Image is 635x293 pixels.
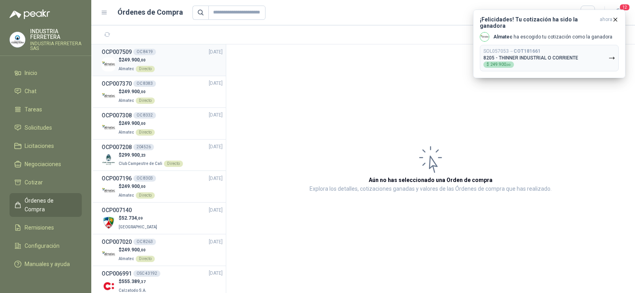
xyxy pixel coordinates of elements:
[136,129,155,136] div: Directo
[102,247,115,261] img: Company Logo
[121,121,146,126] span: 249.900
[119,246,155,254] p: $
[209,175,223,182] span: [DATE]
[119,88,155,96] p: $
[102,79,223,104] a: OCP007370OC 8383[DATE] Company Logo$249.900,00AlmatecDirecto
[102,48,223,73] a: OCP007509OC 8419[DATE] Company Logo$249.900,00AlmatecDirecto
[121,184,146,189] span: 249.900
[10,220,82,235] a: Remisiones
[133,270,160,277] div: OSC 43192
[483,48,541,54] p: SOL057053 →
[369,176,493,184] h3: Aún no has seleccionado una Orden de compra
[119,161,162,166] span: Club Campestre de Cali
[102,111,223,136] a: OCP007308OC 8332[DATE] Company Logo$249.900,00AlmatecDirecto
[102,269,132,278] h3: OCP006991
[310,184,552,194] p: Explora los detalles, cotizaciones ganadas y valores de las Órdenes de compra que has realizado.
[25,142,54,150] span: Licitaciones
[10,65,82,80] a: Inicio
[209,270,223,277] span: [DATE]
[119,130,134,134] span: Almatec
[119,225,157,229] span: [GEOGRAPHIC_DATA]
[506,63,511,67] span: ,00
[133,175,156,182] div: OC 8303
[119,56,155,64] p: $
[10,32,25,47] img: Company Logo
[136,66,155,72] div: Directo
[133,49,156,55] div: OC 8419
[119,278,148,285] p: $
[102,48,132,56] h3: OCP007509
[102,89,115,103] img: Company Logo
[493,34,612,40] p: ha escogido tu cotización como la ganadora
[121,57,146,63] span: 249.900
[25,241,60,250] span: Configuración
[102,121,115,135] img: Company Logo
[25,178,43,187] span: Cotizar
[136,98,155,104] div: Directo
[133,144,154,150] div: 204526
[140,248,146,252] span: ,00
[480,45,619,71] button: SOL057053→COT1816618205 - THINNER INDUSTRIAL O CORRIENTE$249.900,00
[119,183,155,190] p: $
[10,257,82,272] a: Manuales y ayuda
[133,239,156,245] div: OC 8263
[102,143,132,151] h3: OCP007208
[25,160,61,169] span: Negociaciones
[600,16,612,29] span: ahora
[102,79,132,88] h3: OCP007370
[514,48,541,54] b: COT181661
[102,279,115,293] img: Company Logo
[121,215,143,221] span: 52.734
[25,196,74,214] span: Órdenes de Compra
[119,120,155,127] p: $
[491,63,511,67] span: 249.900
[121,247,146,253] span: 249.900
[209,207,223,214] span: [DATE]
[121,89,146,94] span: 249.900
[473,10,625,78] button: ¡Felicidades! Tu cotización ha sido la ganadoraahora Company LogoAlmatec ha escogido tu cotizació...
[119,193,134,197] span: Almatec
[25,87,37,96] span: Chat
[140,153,146,157] span: ,23
[136,256,155,262] div: Directo
[102,143,223,168] a: OCP007208204526[DATE] Company Logo$299.900,23Club Campestre de CaliDirecto
[137,216,143,220] span: ,09
[10,10,50,19] img: Logo peakr
[121,152,146,158] span: 299.900
[30,29,82,40] p: INDUSTRIA FERRETERA
[10,238,82,253] a: Configuración
[483,61,514,68] div: $
[102,237,132,246] h3: OCP007020
[483,55,578,61] p: 8205 - THINNER INDUSTRIAL O CORRIENTE
[25,260,70,268] span: Manuales y ayuda
[10,120,82,135] a: Solicitudes
[136,192,155,199] div: Directo
[480,16,597,29] h3: ¡Felicidades! Tu cotización ha sido la ganadora
[10,138,82,153] a: Licitaciones
[209,80,223,87] span: [DATE]
[102,174,223,199] a: OCP007196OC 8303[DATE] Company Logo$249.900,00AlmatecDirecto
[164,161,183,167] div: Directo
[25,123,52,132] span: Solicitudes
[30,41,82,51] p: INDUSTRIA FERRETERA SAS
[119,214,159,222] p: $
[10,175,82,190] a: Cotizar
[140,58,146,62] span: ,00
[209,111,223,119] span: [DATE]
[209,143,223,151] span: [DATE]
[25,69,37,77] span: Inicio
[10,157,82,172] a: Negociaciones
[10,84,82,99] a: Chat
[102,152,115,166] img: Company Logo
[10,102,82,117] a: Tareas
[209,238,223,246] span: [DATE]
[493,34,512,40] b: Almatec
[102,184,115,198] img: Company Logo
[117,7,183,18] h1: Órdenes de Compra
[121,279,146,284] span: 555.389
[102,111,132,120] h3: OCP007308
[119,67,134,71] span: Almatec
[140,90,146,94] span: ,00
[102,237,223,262] a: OCP007020OC 8263[DATE] Company Logo$249.900,00AlmatecDirecto
[140,121,146,126] span: ,00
